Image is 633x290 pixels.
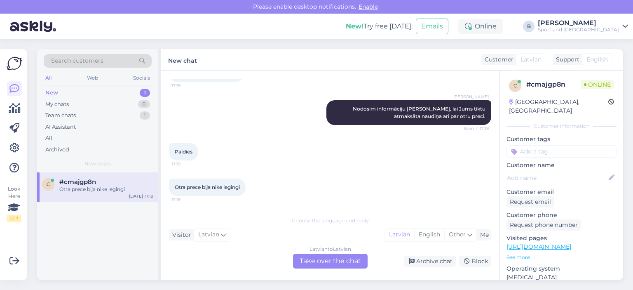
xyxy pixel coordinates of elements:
div: Take over the chat [293,254,368,269]
p: Customer email [506,188,617,196]
div: Support [553,55,579,64]
span: Latvian [520,55,542,64]
span: #cmajgp8n [59,178,96,186]
div: Latvian [385,229,414,241]
span: Enable [356,3,380,10]
span: c [47,181,50,187]
span: 17:19 [171,161,202,167]
p: Customer tags [506,135,617,144]
span: [PERSON_NAME] [453,94,489,100]
span: English [586,55,608,64]
span: Latvian [198,230,219,239]
div: # cmajgp8n [526,80,581,90]
span: 17:19 [171,196,202,203]
div: [GEOGRAPHIC_DATA], [GEOGRAPHIC_DATA] [509,98,608,115]
span: Seen ✓ 17:19 [458,125,489,132]
p: [MEDICAL_DATA] [506,273,617,282]
div: Socials [131,73,152,83]
div: Try free [DATE]: [346,21,413,31]
div: Otra prece bija nike legingi [59,186,153,193]
img: Askly Logo [7,56,22,71]
span: Other [449,231,466,238]
div: My chats [45,100,69,108]
span: c [513,83,517,89]
a: [URL][DOMAIN_NAME] [506,243,571,250]
div: Choose the language and reply [169,217,491,224]
div: Customer [481,55,513,64]
div: 1 [140,111,150,120]
span: Otra prece bija nike legingi [175,184,240,190]
input: Add a tag [506,145,617,158]
div: 2 / 3 [7,215,21,222]
div: Request email [506,196,554,207]
div: Me [477,231,489,239]
div: [PERSON_NAME] [538,20,619,26]
div: Latvian to Latvian [309,245,351,253]
div: Look Here [7,185,21,222]
div: Archived [45,146,69,154]
div: [DATE] 17:19 [129,193,153,199]
div: Request phone number [506,219,581,231]
p: Customer name [506,161,617,170]
span: New chats [84,160,111,167]
span: Nodosim informāciju [PERSON_NAME], lai Jums tiktu atmaksāta naudiņa arī par otru preci. [353,106,487,119]
p: Visited pages [506,234,617,243]
span: 17:19 [171,83,202,89]
div: 0 [138,100,150,108]
div: English [414,229,444,241]
button: Emails [416,19,448,34]
span: Search customers [51,57,103,65]
div: Block [459,256,491,267]
div: All [45,134,52,142]
div: AI Assistant [45,123,76,131]
span: Paldies [175,149,192,155]
div: Online [458,19,503,34]
div: Sportland [GEOGRAPHIC_DATA] [538,26,619,33]
div: Customer information [506,123,617,130]
p: Operating system [506,264,617,273]
a: [PERSON_NAME]Sportland [GEOGRAPHIC_DATA] [538,20,628,33]
label: New chat [168,54,197,65]
input: Add name [507,173,607,182]
p: See more ... [506,254,617,261]
div: Archive chat [404,256,456,267]
div: Web [85,73,100,83]
div: New [45,89,58,97]
div: All [44,73,53,83]
div: B [523,21,535,32]
p: Customer phone [506,211,617,219]
b: New! [346,22,363,30]
div: Visitor [169,231,191,239]
span: Online [581,80,614,89]
div: 1 [140,89,150,97]
div: Team chats [45,111,76,120]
